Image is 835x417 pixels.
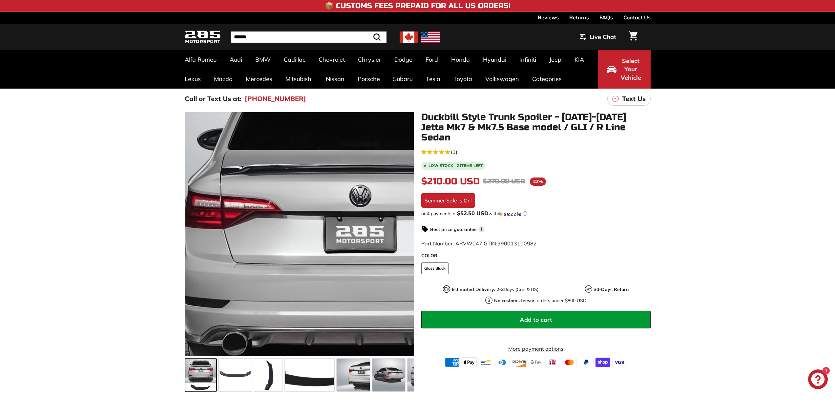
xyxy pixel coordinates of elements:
div: or 4 payments of with [421,210,651,217]
a: Text Us [607,92,651,106]
a: Audi [223,50,249,69]
a: Mitsubishi [279,69,319,89]
a: BMW [249,50,277,69]
div: or 4 payments of$52.50 USDwithSezzle Click to learn more about Sezzle [421,210,651,217]
strong: No customs fees [494,298,530,303]
a: Mazda [207,69,239,89]
img: Sezzle [498,211,521,217]
a: Cadillac [277,50,312,69]
p: Days (Can & US) [452,286,538,293]
a: Nissan [319,69,351,89]
span: Live Chat [590,33,616,41]
a: Toyota [447,69,479,89]
a: Subaru [386,69,419,89]
a: Tesla [419,69,447,89]
h4: 📦 Customs Fees Prepaid for All US Orders! [325,2,511,10]
div: Summer Sale is On! [421,193,475,208]
span: 990013100982 [497,240,537,247]
a: [PHONE_NUMBER] [245,94,306,104]
button: Select Your Vehicle [598,50,651,89]
img: american_express [445,358,460,367]
img: ideal [545,358,560,367]
img: paypal [579,358,594,367]
a: Contact Us [623,12,651,23]
img: diners_club [495,358,510,367]
a: 5.0 rating (1 votes) [421,147,651,156]
a: Infiniti [513,50,543,69]
img: google_pay [529,358,543,367]
a: Lexus [178,69,207,89]
a: Reviews [538,12,559,23]
span: $270.00 USD [483,177,525,185]
a: Hyundai [476,50,513,69]
img: Logo_285_Motorsport_areodynamics_components [185,30,221,45]
a: Returns [569,12,589,23]
a: FAQs [599,12,613,23]
p: Call or Text Us at: [185,94,241,104]
span: $52.50 USD [457,210,489,217]
span: 22% [530,177,546,186]
img: discover [512,358,527,367]
img: visa [612,358,627,367]
a: Mercedes [239,69,279,89]
span: Add to cart [520,316,552,323]
inbox-online-store-chat: Shopify online store chat [806,369,830,391]
label: COLOR [421,252,651,259]
h1: Duckbill Style Trunk Spoiler - [DATE]-[DATE] Jetta Mk7 & Mk7.5 Base model / GLI / R Line Sedan [421,112,651,142]
a: Jeep [543,50,568,69]
span: $210.00 USD [421,176,480,187]
span: Select Your Vehicle [620,57,642,82]
button: Add to cart [421,311,651,328]
a: KIA [568,50,591,69]
a: Alfa Romeo [178,50,223,69]
a: Categories [526,69,568,89]
span: Low stock - 2 items left [428,164,483,168]
p: on orders under $800 USD [494,297,586,304]
span: Part Number: ARVW047 GTIN: [421,240,537,247]
span: i [478,226,485,232]
a: Volkswagen [479,69,526,89]
a: More payment options [421,345,651,353]
a: Chrysler [351,50,388,69]
p: Text Us [622,94,646,104]
img: master [562,358,577,367]
a: Ford [419,50,445,69]
button: Live Chat [571,29,625,45]
a: Honda [445,50,476,69]
img: bancontact [478,358,493,367]
strong: 30-Days Return [594,286,629,292]
a: Dodge [388,50,419,69]
a: Porsche [351,69,386,89]
span: (1) [451,148,457,156]
strong: Estimated Delivery: 2-3 [452,286,504,292]
a: Cart [625,26,641,48]
strong: Best price guarantee [430,226,477,232]
input: Search [231,31,386,43]
img: shopify_pay [595,358,610,367]
img: apple_pay [462,358,476,367]
a: Chevrolet [312,50,351,69]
